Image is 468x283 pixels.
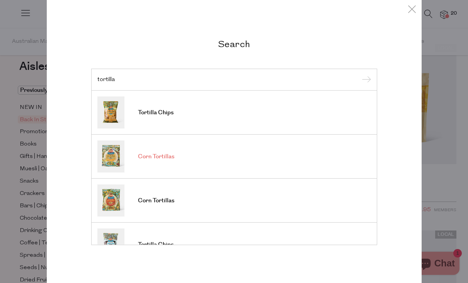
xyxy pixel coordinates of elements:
span: Corn Tortillas [138,153,174,161]
img: Corn Tortillas [97,185,124,217]
span: Corn Tortillas [138,197,174,205]
img: Tortilla Chips [97,97,124,129]
a: Tortilla Chips [97,229,371,261]
span: Tortilla Chips [138,109,174,117]
h2: Search [91,38,377,49]
a: Corn Tortillas [97,185,371,217]
a: Corn Tortillas [97,141,371,173]
span: Tortilla Chips [138,241,174,249]
a: Tortilla Chips [97,97,371,129]
input: Search [97,76,371,82]
img: Tortilla Chips [97,229,124,261]
img: Corn Tortillas [97,141,124,173]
